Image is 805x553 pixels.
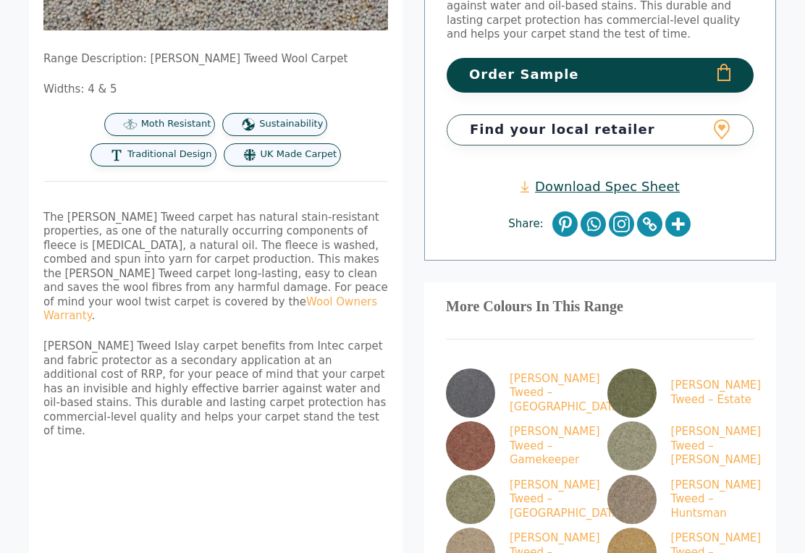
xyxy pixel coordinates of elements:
[259,119,323,131] span: Sustainability
[141,119,211,131] span: Moth Resistant
[581,212,606,237] a: Whatsapp
[43,296,377,324] a: Wool Owners Warranty
[43,53,388,67] p: Range Description: [PERSON_NAME] Tweed Wool Carpet
[261,149,337,161] span: UK Made Carpet
[607,476,752,525] a: [PERSON_NAME] Tweed – Huntsman
[446,422,591,471] a: [PERSON_NAME] Tweed – Gamekeeper
[447,115,754,146] a: Find your local retailer
[446,305,754,311] h3: More Colours In This Range
[607,476,657,525] img: Tomkinson Tweed Huntsman
[607,369,657,418] img: Tomkinson Tweed Estate
[520,179,680,195] a: Download Spec Sheet
[607,369,752,418] a: [PERSON_NAME] Tweed – Estate
[446,476,495,525] img: Tomkinson Tweed Highland
[447,59,754,93] button: Order Sample
[43,83,388,98] p: Widths: 4 & 5
[552,212,578,237] a: Pinterest
[637,212,662,237] a: Copy Link
[43,340,388,439] p: [PERSON_NAME] Tweed Islay carpet benefits from Intec carpet and fabric protector as a secondary a...
[508,218,550,232] span: Share:
[127,149,212,161] span: Traditional Design
[665,212,691,237] a: More
[607,422,752,471] a: [PERSON_NAME] Tweed – [PERSON_NAME]
[446,369,591,418] a: [PERSON_NAME] Tweed – [GEOGRAPHIC_DATA]
[609,212,634,237] a: Instagram
[446,476,591,525] a: [PERSON_NAME] Tweed – [GEOGRAPHIC_DATA]
[43,211,388,324] span: The [PERSON_NAME] Tweed carpet has natural stain-resistant properties, as one of the naturally oc...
